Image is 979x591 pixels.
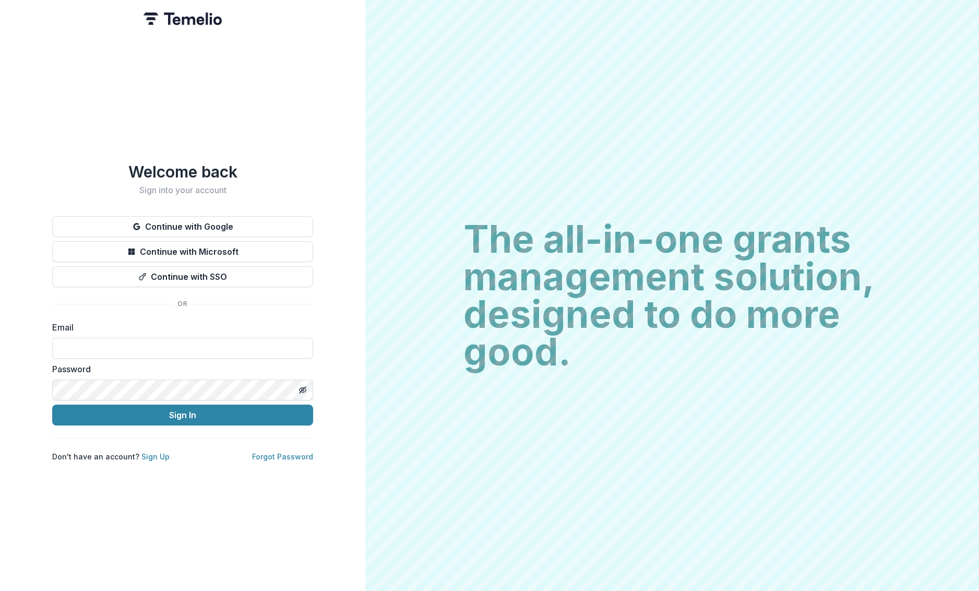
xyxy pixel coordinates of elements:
[144,13,222,25] img: Temelio
[294,382,311,398] button: Toggle password visibility
[52,363,307,375] label: Password
[52,451,170,462] p: Don't have an account?
[52,321,307,334] label: Email
[52,185,313,195] h2: Sign into your account
[52,216,313,237] button: Continue with Google
[52,266,313,287] button: Continue with SSO
[141,452,170,461] a: Sign Up
[52,405,313,425] button: Sign In
[52,162,313,181] h1: Welcome back
[252,452,313,461] a: Forgot Password
[52,241,313,262] button: Continue with Microsoft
